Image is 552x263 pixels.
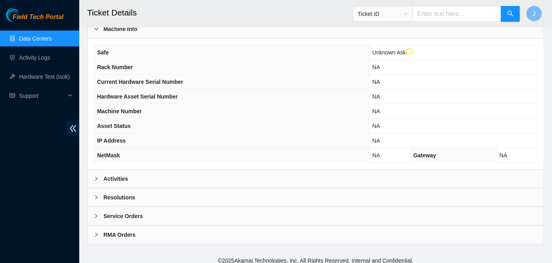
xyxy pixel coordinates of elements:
[406,48,413,56] span: exclamation-circle
[500,152,507,159] span: NA
[372,152,380,159] span: NA
[10,93,15,99] span: read
[501,6,520,22] button: search
[507,10,514,18] span: search
[372,108,380,114] span: NA
[97,123,131,129] span: Asset Status
[94,27,99,31] span: right
[413,152,436,159] span: Gateway
[103,25,138,33] b: Machine Info
[413,6,501,22] input: Enter text here...
[19,73,70,80] a: Hardware Test (isok)
[94,214,99,219] span: right
[88,207,544,225] div: Service Orders
[88,188,544,207] div: Resolutions
[67,121,79,136] span: double-left
[372,123,380,129] span: NA
[97,79,183,85] span: Current Hardware Serial Number
[97,152,120,159] span: NetMask
[88,170,544,188] div: Activities
[372,79,380,85] span: NA
[97,93,178,100] span: Hardware Asset Serial Number
[19,35,52,42] a: Data Centers
[94,232,99,237] span: right
[103,193,135,202] b: Resolutions
[6,14,63,25] a: Akamai TechnologiesField Tech Portal
[13,14,63,21] span: Field Tech Portal
[533,9,536,19] span: J
[97,108,142,114] span: Machine Number
[372,93,380,100] span: NA
[97,49,109,56] span: Safe
[372,49,413,56] span: Unknown Ask
[19,54,50,61] a: Activity Logs
[103,174,128,183] b: Activities
[103,212,143,220] b: Service Orders
[372,64,380,70] span: NA
[358,8,408,20] span: Ticket ID
[103,230,136,239] b: RMA Orders
[88,20,544,38] div: Machine Info
[97,64,133,70] span: Rack Number
[94,176,99,181] span: right
[372,137,380,144] span: NA
[526,6,542,21] button: J
[94,195,99,200] span: right
[88,226,544,244] div: RMA Orders
[6,8,40,22] img: Akamai Technologies
[97,137,126,144] span: IP Address
[19,88,66,104] span: Support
